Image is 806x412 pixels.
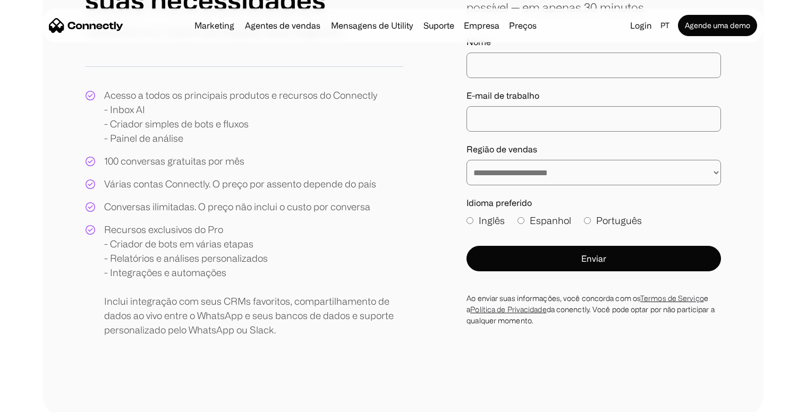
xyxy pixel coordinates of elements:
input: Espanhol [517,217,524,224]
label: Espanhol [517,213,571,228]
div: Conversas ilimitadas. O preço não inclui o custo por conversa [104,200,370,214]
label: Idioma preferido [466,198,721,208]
div: Ao enviar suas informações, você concorda com os e a da conenctly. Você pode optar por não partic... [466,293,721,326]
aside: Language selected: Português (Brasil) [11,392,64,408]
a: Suporte [419,21,459,30]
a: Marketing [190,21,239,30]
label: Região de vendas [466,144,721,154]
div: pt [656,18,676,33]
label: Inglês [466,213,505,228]
a: Preços [505,21,541,30]
a: Mensagens de Utility [327,21,417,30]
label: Português [584,213,642,228]
div: pt [660,18,669,33]
a: Termos de Serviço [640,294,704,302]
ul: Language list [21,393,64,408]
a: Agentes de vendas [241,21,325,30]
div: Recursos exclusivos do Pro - Criador de bots em várias etapas - Relatórios e análises personaliza... [104,222,403,337]
div: Empresa [464,18,499,33]
div: Acesso a todos os principais produtos e recursos do Connectly - Inbox AI - Criador simples de bot... [104,88,377,145]
div: Várias contas Connectly. O preço por assento depende do país [104,177,376,191]
label: E-mail de trabalho [466,91,721,101]
div: 100 conversas gratuitas por mês [104,154,244,168]
div: Empresa [461,18,503,33]
a: home [49,18,123,33]
input: Inglês [466,217,473,224]
button: Enviar [466,246,721,271]
a: Login [626,18,656,33]
a: Política de Privacidade [470,305,546,313]
input: Português [584,217,591,224]
a: Agende uma demo [678,15,757,36]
